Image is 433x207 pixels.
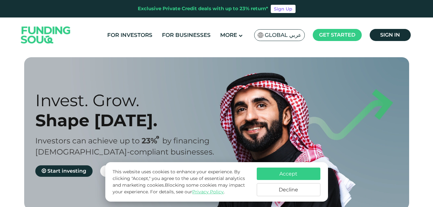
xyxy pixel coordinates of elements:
p: This website uses cookies to enhance your experience. By clicking "Accept," you agree to the use ... [113,169,250,195]
a: Start investing [35,165,93,177]
img: Logo [15,19,77,51]
a: Sign Up [271,5,296,13]
div: Exclusive Private Credit deals with up to 23% return* [138,5,268,12]
span: Sign in [380,32,400,38]
span: Global عربي [265,31,301,39]
a: Get funded [100,165,148,177]
button: Accept [257,168,320,180]
img: SA Flag [258,32,263,38]
span: More [220,32,237,38]
a: Privacy Policy [192,189,224,195]
span: 23% [142,136,162,145]
span: For details, see our . [150,189,225,195]
a: For Businesses [160,30,212,40]
button: Decline [257,183,320,196]
div: Shape [DATE]. [35,110,228,130]
i: 23% IRR (expected) ~ 15% Net yield (expected) [156,136,159,139]
span: Investors can achieve up to [35,136,140,145]
span: Get started [319,32,355,38]
a: For Investors [106,30,154,40]
span: Start investing [47,168,86,174]
div: Invest. Grow. [35,90,228,110]
span: Blocking some cookies may impact your experience. [113,182,245,195]
a: Sign in [370,29,411,41]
